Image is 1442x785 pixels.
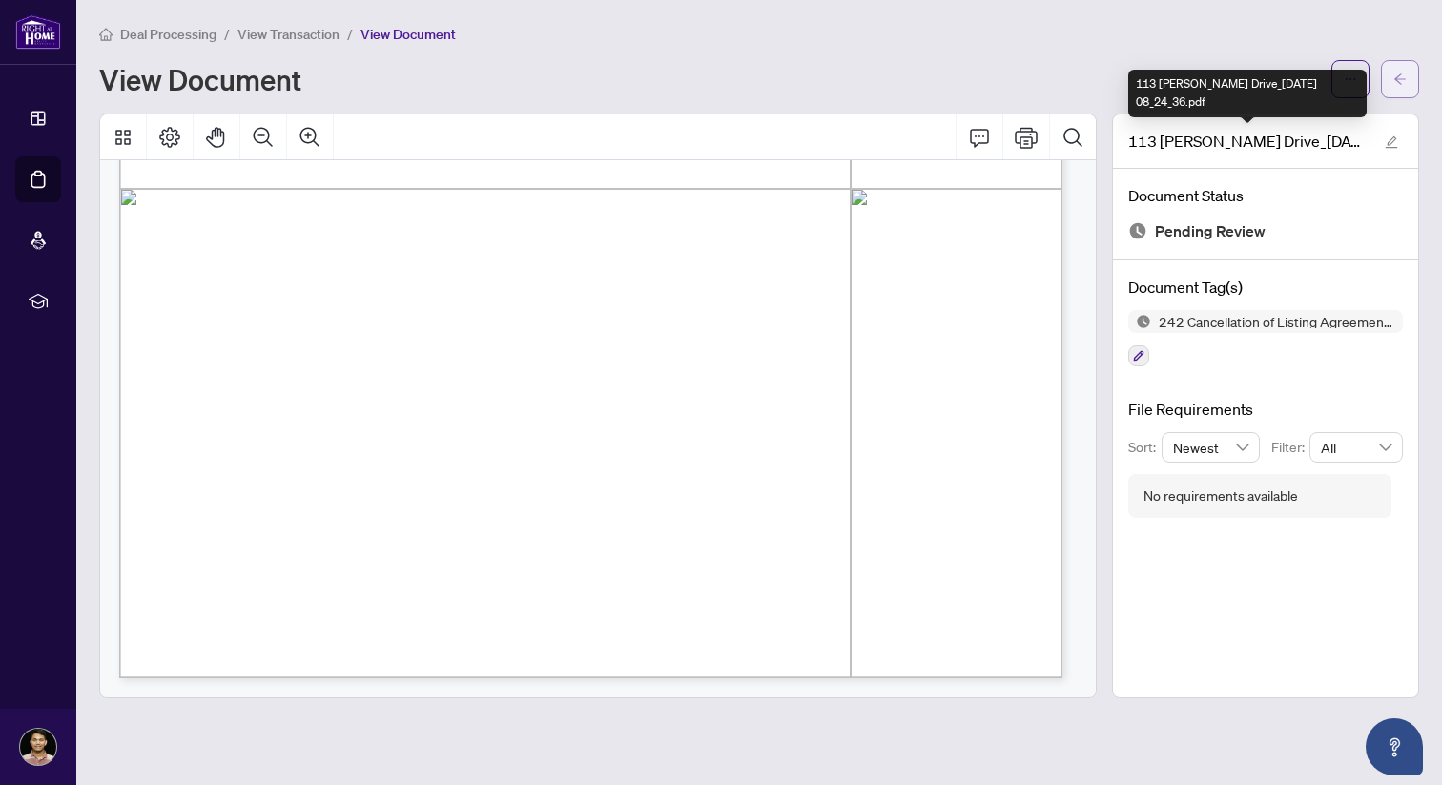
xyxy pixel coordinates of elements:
[347,23,353,45] li: /
[99,28,113,41] span: home
[1128,310,1151,333] img: Status Icon
[237,26,340,43] span: View Transaction
[1155,218,1266,244] span: Pending Review
[1128,221,1147,240] img: Document Status
[1173,433,1249,462] span: Newest
[1321,433,1391,462] span: All
[20,729,56,765] img: Profile Icon
[1385,135,1398,149] span: edit
[99,64,301,94] h1: View Document
[360,26,456,43] span: View Document
[1271,437,1309,458] p: Filter:
[1128,398,1403,421] h4: File Requirements
[120,26,216,43] span: Deal Processing
[1128,276,1403,299] h4: Document Tag(s)
[1128,130,1367,153] span: 113 [PERSON_NAME] Drive_[DATE] 08_24_36.pdf
[224,23,230,45] li: /
[1393,72,1407,86] span: arrow-left
[1151,315,1403,328] span: 242 Cancellation of Listing Agreement - Authority to Offer for Sale
[1143,485,1298,506] div: No requirements available
[1128,437,1162,458] p: Sort:
[1366,718,1423,775] button: Open asap
[1128,70,1367,117] div: 113 [PERSON_NAME] Drive_[DATE] 08_24_36.pdf
[1128,184,1403,207] h4: Document Status
[15,14,61,50] img: logo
